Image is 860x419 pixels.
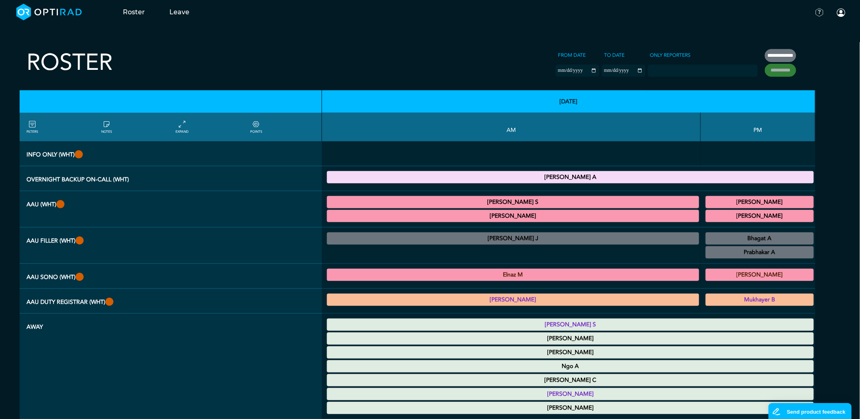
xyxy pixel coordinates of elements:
th: AAU FILLER (WHT) [20,227,322,264]
label: To date [602,49,627,61]
div: General CT/General MRI/General XR 13:30 - 15:00 [706,232,814,245]
th: PM [701,113,816,141]
div: Various levels of experience 08:30 - 13:30 [327,294,699,306]
summary: [PERSON_NAME] [328,348,813,357]
summary: Prabhakar A [707,247,813,257]
div: General US 13:30 - 18:30 [706,269,814,281]
div: Study Leave 00:00 - 23:59 [327,388,814,400]
a: FILTERS [27,120,38,134]
div: CT Trauma & Urgent/MRI Trauma & Urgent 13:30 - 18:30 [706,210,814,222]
div: Exact role to be defined 13:30 - 18:30 [706,294,814,306]
th: AAU Sono (WHT) [20,264,322,289]
summary: Elnaz M [328,270,698,280]
summary: [PERSON_NAME] A [328,172,813,182]
label: From date [556,49,588,61]
summary: [PERSON_NAME] S [328,197,698,207]
div: Other Leave 00:00 - 23:59 [327,402,814,414]
summary: [PERSON_NAME] C [328,375,813,385]
div: Study Leave 00:00 - 23:59 [327,360,814,372]
summary: [PERSON_NAME] [328,295,698,305]
div: Annual Leave 00:00 - 23:59 [327,346,814,359]
div: Study Leave 00:00 - 23:59 [327,319,814,331]
div: CT Cardiac 13:30 - 17:00 [706,246,814,259]
th: INFO ONLY (WHT) [20,141,322,166]
a: show/hide notes [101,120,112,134]
a: collapse/expand expected points [250,120,262,134]
div: General US 08:30 - 13:00 [327,269,699,281]
div: CT Trauma & Urgent/MRI Trauma & Urgent 08:30 - 13:30 [327,210,699,222]
th: AAU (WHT) [20,191,322,227]
a: collapse/expand entries [176,120,189,134]
summary: [PERSON_NAME] [707,211,813,221]
summary: Mukhayer B [707,295,813,305]
summary: [PERSON_NAME] [328,334,813,343]
h2: Roster [27,49,113,76]
summary: [PERSON_NAME] [707,270,813,280]
summary: [PERSON_NAME] J [328,234,698,243]
summary: [PERSON_NAME] [328,403,813,413]
summary: [PERSON_NAME] [707,197,813,207]
summary: [PERSON_NAME] [328,211,698,221]
th: Overnight backup on-call (WHT) [20,166,322,191]
div: Annual Leave 00:00 - 23:59 [327,374,814,386]
th: AM [322,113,701,141]
summary: [PERSON_NAME] [328,389,813,399]
div: Maternity Leave 00:00 - 23:59 [327,332,814,345]
summary: Bhagat A [707,234,813,243]
th: [DATE] [322,90,816,113]
input: null [649,66,689,73]
div: Overnight backup on-call 18:30 - 08:30 [327,171,814,183]
div: CT Trauma & Urgent/MRI Trauma & Urgent 08:30 - 13:30 [327,196,699,208]
th: AAU Duty Registrar (WHT) [20,289,322,314]
div: General CT/General MRI/General XR 11:30 - 13:30 [327,232,699,245]
img: brand-opti-rad-logos-blue-and-white-d2f68631ba2948856bd03f2d395fb146ddc8fb01b4b6e9315ea85fa773367... [16,4,82,20]
label: Only Reporters [648,49,693,61]
summary: [PERSON_NAME] S [328,320,813,330]
div: CT Trauma & Urgent/MRI Trauma & Urgent 13:30 - 18:30 [706,196,814,208]
summary: Ngo A [328,361,813,371]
